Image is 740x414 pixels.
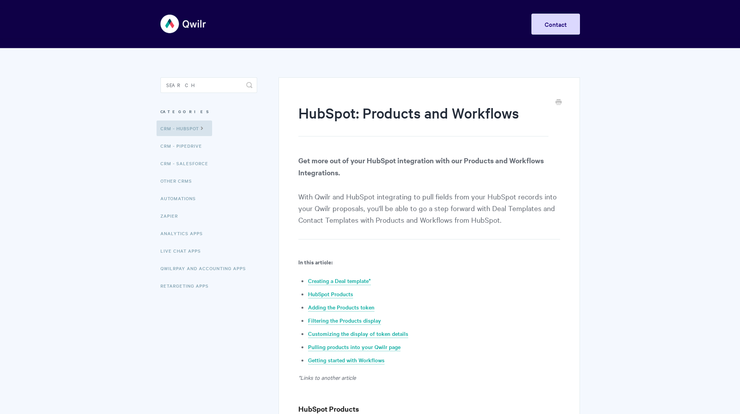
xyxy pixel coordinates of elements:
a: Filtering the Products display [308,316,381,325]
em: *Links to another article [298,374,356,381]
a: Analytics Apps [160,225,209,241]
h1: HubSpot: Products and Workflows [298,103,548,136]
a: HubSpot Products [308,290,353,299]
p: With Qwilr and HubSpot integrating to pull fields from your HubSpot records into your Qwilr propo... [298,154,560,239]
a: Adding the Products token [308,303,374,312]
h3: Categories [160,105,257,119]
a: CRM - Pipedrive [160,138,208,154]
a: Zapier [160,208,184,224]
strong: Get more out of your HubSpot integration with our Products and Workflows Integrations. [298,155,544,177]
b: In this article: [298,258,333,266]
a: Contact [531,14,580,35]
a: Retargeting Apps [160,278,214,293]
a: Creating a Deal template* [308,277,371,285]
a: Other CRMs [160,173,198,189]
a: Live Chat Apps [160,243,207,259]
a: Customizing the display of token details [308,330,408,338]
a: Getting started with Workflows [308,356,385,365]
a: Pulling products into your Qwilr page [308,343,400,351]
a: QwilrPay and Accounting Apps [160,260,252,276]
a: Automations [160,190,202,206]
input: Search [160,77,257,93]
a: CRM - Salesforce [160,155,214,171]
a: Print this Article [555,98,562,107]
img: Qwilr Help Center [160,9,207,38]
a: CRM - HubSpot [157,121,212,136]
